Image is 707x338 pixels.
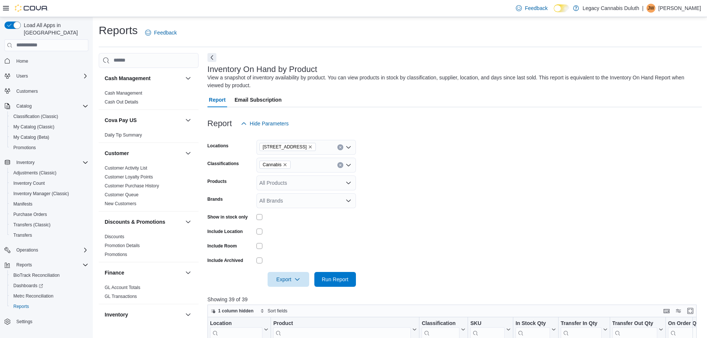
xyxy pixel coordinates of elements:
a: Customer Activity List [105,165,147,171]
button: Discounts & Promotions [184,217,193,226]
span: Cannabis [259,161,291,169]
button: Purchase Orders [7,209,91,220]
h3: Customer [105,150,129,157]
div: Transfer In Qty [561,320,602,327]
span: Export [272,272,305,287]
button: Users [13,72,31,81]
span: Inventory [13,158,88,167]
button: Catalog [1,101,91,111]
span: Load All Apps in [GEOGRAPHIC_DATA] [21,22,88,36]
span: Manifests [10,200,88,209]
input: Dark Mode [554,4,569,12]
button: Cash Management [105,75,182,82]
button: BioTrack Reconciliation [7,270,91,280]
div: Finance [99,283,199,304]
button: Remove 1906 W Superior St. from selection in this group [308,145,312,149]
span: Metrc Reconciliation [13,293,53,299]
span: Users [16,73,28,79]
h3: Finance [105,269,124,276]
div: Cash Management [99,89,199,109]
div: On Order Qty [668,320,705,327]
label: Include Archived [207,257,243,263]
button: Operations [1,245,91,255]
button: Settings [1,316,91,327]
button: Inventory [13,158,37,167]
button: Inventory Manager (Classic) [7,188,91,199]
a: Inventory Count [10,179,48,188]
a: Dashboards [10,281,46,290]
a: Feedback [513,1,550,16]
span: 1 column hidden [218,308,253,314]
span: Adjustments (Classic) [13,170,56,176]
button: Classification (Classic) [7,111,91,122]
button: Cova Pay US [105,117,182,124]
span: Catalog [13,102,88,111]
span: Transfers [13,232,32,238]
button: Customer [184,149,193,158]
span: Settings [13,317,88,326]
a: Settings [13,317,35,326]
a: New Customers [105,201,136,206]
a: GL Transactions [105,294,137,299]
div: Joel Wilken-Simon [647,4,655,13]
div: Location [210,320,262,327]
button: Export [268,272,309,287]
label: Include Room [207,243,237,249]
label: Products [207,178,227,184]
span: Customer Activity List [105,165,147,171]
span: GL Transactions [105,293,137,299]
button: Open list of options [346,162,351,168]
button: Home [1,56,91,66]
span: My Catalog (Beta) [10,133,88,142]
span: My Catalog (Classic) [10,122,88,131]
a: Manifests [10,200,35,209]
button: Finance [184,268,193,277]
button: Customers [1,86,91,96]
button: Adjustments (Classic) [7,168,91,178]
span: Report [209,92,226,107]
span: Feedback [525,4,547,12]
button: My Catalog (Classic) [7,122,91,132]
button: Clear input [337,144,343,150]
span: Purchase Orders [13,211,47,217]
span: Daily Tip Summary [105,132,142,138]
span: Inventory Manager (Classic) [13,191,69,197]
p: Showing 39 of 39 [207,296,702,303]
span: Dashboards [10,281,88,290]
button: My Catalog (Beta) [7,132,91,142]
a: Cash Out Details [105,99,138,105]
span: Purchase Orders [10,210,88,219]
span: [STREET_ADDRESS] [263,143,307,151]
button: Reports [13,260,35,269]
h1: Reports [99,23,138,38]
button: Enter fullscreen [686,306,695,315]
span: Adjustments (Classic) [10,168,88,177]
span: Home [16,58,28,64]
div: SKU [470,320,505,327]
button: Operations [13,246,41,255]
button: Discounts & Promotions [105,218,182,226]
span: Inventory Count [13,180,45,186]
a: Purchase Orders [10,210,50,219]
span: Operations [13,246,88,255]
a: Metrc Reconciliation [10,292,56,301]
button: Inventory [1,157,91,168]
a: Customer Loyalty Points [105,174,153,180]
span: Users [13,72,88,81]
h3: Cova Pay US [105,117,137,124]
a: My Catalog (Classic) [10,122,58,131]
button: Promotions [7,142,91,153]
button: Reports [1,260,91,270]
span: Hide Parameters [250,120,289,127]
button: Sort fields [257,306,290,315]
span: Promotion Details [105,243,140,249]
a: Dashboards [7,280,91,291]
h3: Inventory [105,311,128,318]
h3: Report [207,119,232,128]
span: Reports [13,260,88,269]
div: Customer [99,164,199,211]
img: Cova [15,4,48,12]
button: Keyboard shortcuts [662,306,671,315]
